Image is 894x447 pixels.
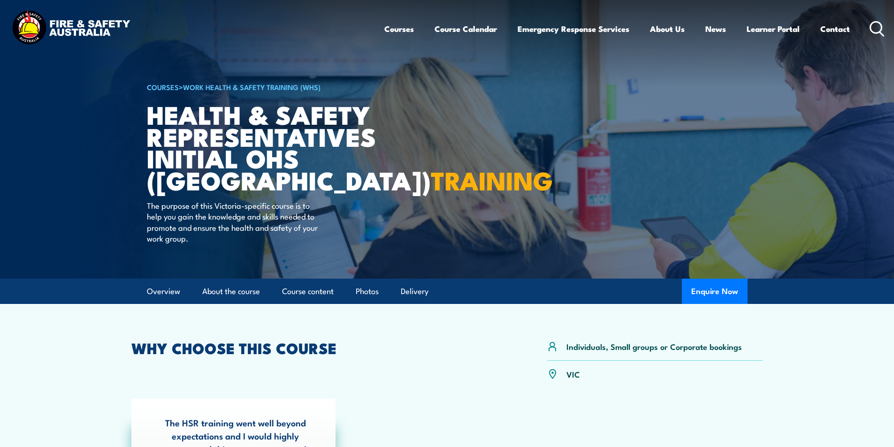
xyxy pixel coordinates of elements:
p: The purpose of this Victoria-specific course is to help you gain the knowledge and skills needed ... [147,200,318,244]
h1: Health & Safety Representatives Initial OHS ([GEOGRAPHIC_DATA]) [147,103,379,191]
h6: > [147,81,379,92]
a: News [705,16,726,41]
a: Photos [356,279,379,304]
a: Course content [282,279,334,304]
a: Delivery [401,279,428,304]
a: Contact [820,16,850,41]
a: Emergency Response Services [518,16,629,41]
p: Individuals, Small groups or Corporate bookings [566,341,742,352]
a: Learner Portal [747,16,800,41]
a: Work Health & Safety Training (WHS) [183,82,321,92]
p: VIC [566,369,580,379]
strong: TRAINING [431,160,553,199]
button: Enquire Now [682,279,748,304]
a: About Us [650,16,685,41]
a: COURSES [147,82,179,92]
a: Courses [384,16,414,41]
h2: WHY CHOOSE THIS COURSE [131,341,405,354]
a: Overview [147,279,180,304]
a: Course Calendar [435,16,497,41]
a: About the course [202,279,260,304]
